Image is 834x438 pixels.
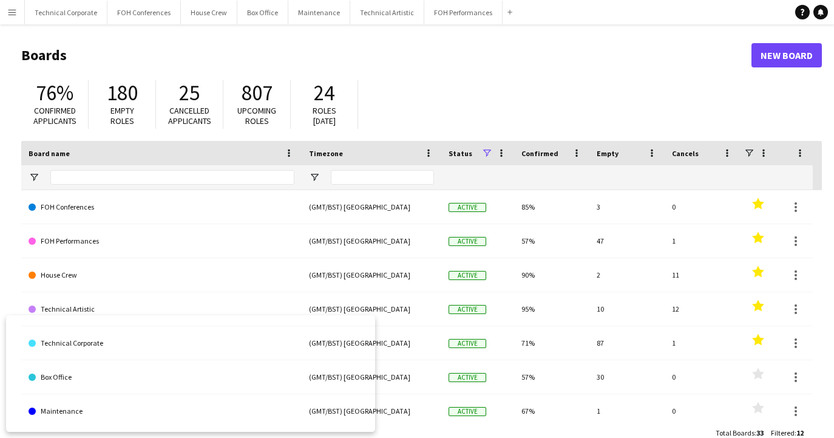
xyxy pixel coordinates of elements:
input: Timezone Filter Input [331,170,434,185]
div: 11 [665,258,740,292]
div: 1 [589,394,665,428]
span: Empty roles [110,105,134,126]
div: 90% [514,258,589,292]
span: Filtered [771,428,795,437]
div: (GMT/BST) [GEOGRAPHIC_DATA] [302,190,441,224]
div: 0 [665,190,740,224]
div: 67% [514,394,589,428]
button: FOH Performances [424,1,503,24]
button: Box Office [237,1,288,24]
span: Active [449,271,486,280]
span: Timezone [309,149,343,158]
span: Empty [597,149,619,158]
span: 24 [314,80,334,106]
div: (GMT/BST) [GEOGRAPHIC_DATA] [302,224,441,258]
span: Board name [29,149,70,158]
span: Status [449,149,472,158]
a: New Board [751,43,822,67]
span: Active [449,237,486,246]
span: 180 [107,80,138,106]
a: Technical Artistic [29,292,294,326]
iframe: Popup CTA [6,315,375,432]
div: 47 [589,224,665,258]
div: 71% [514,326,589,360]
button: Maintenance [288,1,350,24]
span: 807 [242,80,273,106]
span: Roles [DATE] [313,105,336,126]
span: Cancelled applicants [168,105,211,126]
span: 33 [756,428,764,437]
div: 10 [589,292,665,326]
div: 0 [665,394,740,428]
div: 1 [665,326,740,360]
a: FOH Conferences [29,190,294,224]
span: 25 [179,80,200,106]
a: FOH Performances [29,224,294,258]
button: FOH Conferences [107,1,181,24]
div: 0 [665,360,740,394]
button: House Crew [181,1,237,24]
span: Active [449,339,486,348]
div: 2 [589,258,665,292]
span: Active [449,203,486,212]
span: Upcoming roles [237,105,276,126]
div: 95% [514,292,589,326]
span: Confirmed applicants [33,105,76,126]
span: Total Boards [716,428,754,437]
div: 12 [665,292,740,326]
div: 1 [665,224,740,258]
div: (GMT/BST) [GEOGRAPHIC_DATA] [302,292,441,326]
div: 3 [589,190,665,224]
button: Technical Corporate [25,1,107,24]
h1: Boards [21,46,751,64]
div: 87 [589,326,665,360]
input: Board name Filter Input [50,170,294,185]
span: Active [449,305,486,314]
div: 30 [589,360,665,394]
span: 12 [796,428,804,437]
span: Active [449,407,486,416]
div: 85% [514,190,589,224]
span: 76% [36,80,73,106]
div: (GMT/BST) [GEOGRAPHIC_DATA] [302,258,441,292]
span: Confirmed [521,149,558,158]
span: Active [449,373,486,382]
button: Open Filter Menu [29,172,39,183]
div: 57% [514,360,589,394]
button: Technical Artistic [350,1,424,24]
span: Cancels [672,149,699,158]
a: House Crew [29,258,294,292]
div: 57% [514,224,589,258]
button: Open Filter Menu [309,172,320,183]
